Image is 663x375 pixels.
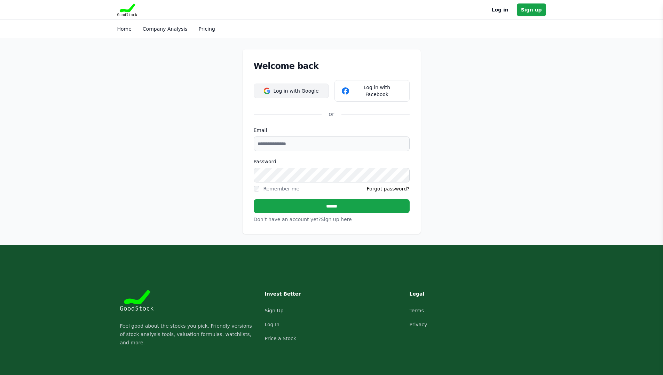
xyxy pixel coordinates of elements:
a: Sign up [517,3,546,16]
p: Feel good about the stocks you pick. Friendly versions of stock analysis tools, valuation formula... [120,322,254,347]
button: Log in with Google [254,84,329,98]
a: Company Analysis [143,26,188,32]
label: Remember me [263,186,300,192]
label: Password [254,158,410,165]
a: Log in [492,6,508,14]
a: Sign up here [321,217,352,222]
h3: Invest Better [265,290,326,298]
a: Forgot password? [367,185,410,192]
div: or [322,110,341,118]
a: Pricing [199,26,215,32]
a: Log In [265,322,279,327]
p: Don’t have an account yet? [254,216,410,223]
button: Log in with Facebook [334,80,410,102]
a: Privacy [410,322,427,327]
a: Price a Stock [265,336,296,341]
label: Email [254,127,410,134]
img: Goodstock Logo [117,3,137,16]
h1: Welcome back [254,61,410,72]
a: Home [117,26,132,32]
img: Goodstock Logo [120,290,153,311]
h3: Legal [410,290,471,298]
a: Terms [410,308,424,313]
a: Sign Up [265,308,284,313]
